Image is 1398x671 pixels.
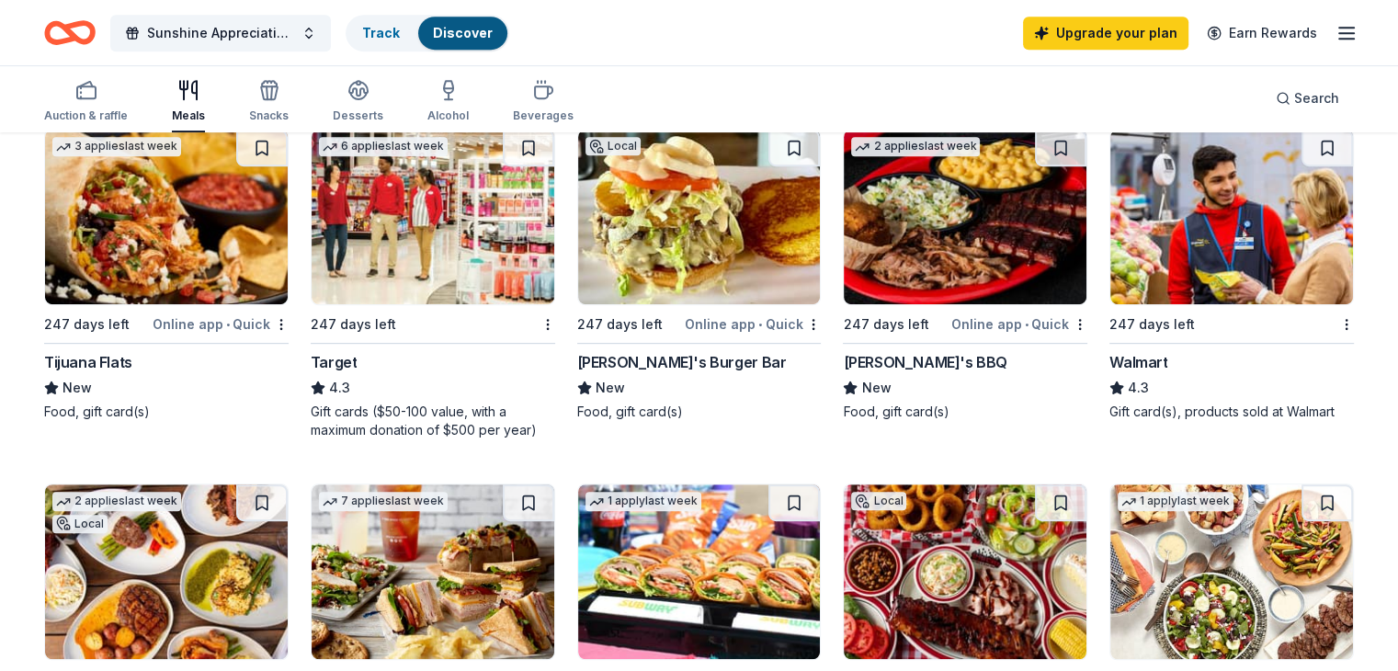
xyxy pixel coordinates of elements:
button: Beverages [513,72,574,132]
div: Alcohol [427,108,469,123]
button: Search [1261,80,1354,117]
span: • [226,317,230,332]
span: New [861,377,891,399]
a: Discover [433,25,493,40]
div: Tijuana Flats [44,351,132,373]
div: [PERSON_NAME]'s Burger Bar [577,351,787,373]
img: Image for Target [312,130,554,304]
a: Home [44,11,96,54]
a: Image for Tijuana Flats3 applieslast week247 days leftOnline app•QuickTijuana FlatsNewFood, gift ... [44,129,289,421]
img: Image for Sonny's BBQ [844,130,1086,304]
img: Image for Rib City (Florida) [844,484,1086,659]
img: Image for Tijuana Flats [45,130,288,304]
span: • [758,317,762,332]
button: Sunshine Appreciation Cart [110,15,331,51]
div: Food, gift card(s) [843,403,1087,421]
div: 7 applies last week [319,492,448,511]
span: • [1025,317,1029,332]
span: Search [1294,87,1339,109]
a: Image for Beth's Burger BarLocal247 days leftOnline app•Quick[PERSON_NAME]'s Burger BarNewFood, g... [577,129,822,421]
div: Online app Quick [951,313,1087,335]
div: 247 days left [44,313,130,335]
button: TrackDiscover [346,15,509,51]
div: Gift card(s), products sold at Walmart [1109,403,1354,421]
div: Desserts [333,108,383,123]
div: 1 apply last week [585,492,701,511]
div: 247 days left [311,313,396,335]
button: Snacks [249,72,289,132]
div: Online app Quick [685,313,821,335]
img: Image for Subway [578,484,821,659]
a: Image for Sonny's BBQ2 applieslast week247 days leftOnline app•Quick[PERSON_NAME]'s BBQNewFood, g... [843,129,1087,421]
div: Target [311,351,358,373]
div: Beverages [513,108,574,123]
div: 247 days left [843,313,928,335]
a: Earn Rewards [1196,17,1328,50]
div: 6 applies last week [319,137,448,156]
img: Image for Taziki's Mediterranean Cafe [1110,484,1353,659]
div: 2 applies last week [851,137,980,156]
div: Snacks [249,108,289,123]
div: Food, gift card(s) [44,403,289,421]
button: Auction & raffle [44,72,128,132]
span: New [596,377,625,399]
a: Image for Target6 applieslast week247 days leftTarget4.3Gift cards ($50-100 value, with a maximum... [311,129,555,439]
div: 247 days left [577,313,663,335]
img: Image for Oceanic at Pompano Beach [45,484,288,659]
div: Gift cards ($50-100 value, with a maximum donation of $500 per year) [311,403,555,439]
a: Upgrade your plan [1023,17,1188,50]
div: [PERSON_NAME]'s BBQ [843,351,1006,373]
span: Sunshine Appreciation Cart [147,22,294,44]
a: Track [362,25,400,40]
img: Image for Walmart [1110,130,1353,304]
div: 247 days left [1109,313,1195,335]
a: Image for Walmart247 days leftWalmart4.3Gift card(s), products sold at Walmart [1109,129,1354,421]
div: Online app Quick [153,313,289,335]
div: Local [851,492,906,510]
span: 4.3 [1128,377,1149,399]
div: Local [52,515,108,533]
div: Local [585,137,641,155]
span: New [63,377,92,399]
div: Meals [172,108,205,123]
img: Image for Beth's Burger Bar [578,130,821,304]
div: 2 applies last week [52,492,181,511]
div: 1 apply last week [1118,492,1233,511]
div: Walmart [1109,351,1167,373]
div: 3 applies last week [52,137,181,156]
img: Image for McAlister's Deli [312,484,554,659]
button: Meals [172,72,205,132]
div: Food, gift card(s) [577,403,822,421]
button: Alcohol [427,72,469,132]
span: 4.3 [329,377,350,399]
div: Auction & raffle [44,108,128,123]
button: Desserts [333,72,383,132]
